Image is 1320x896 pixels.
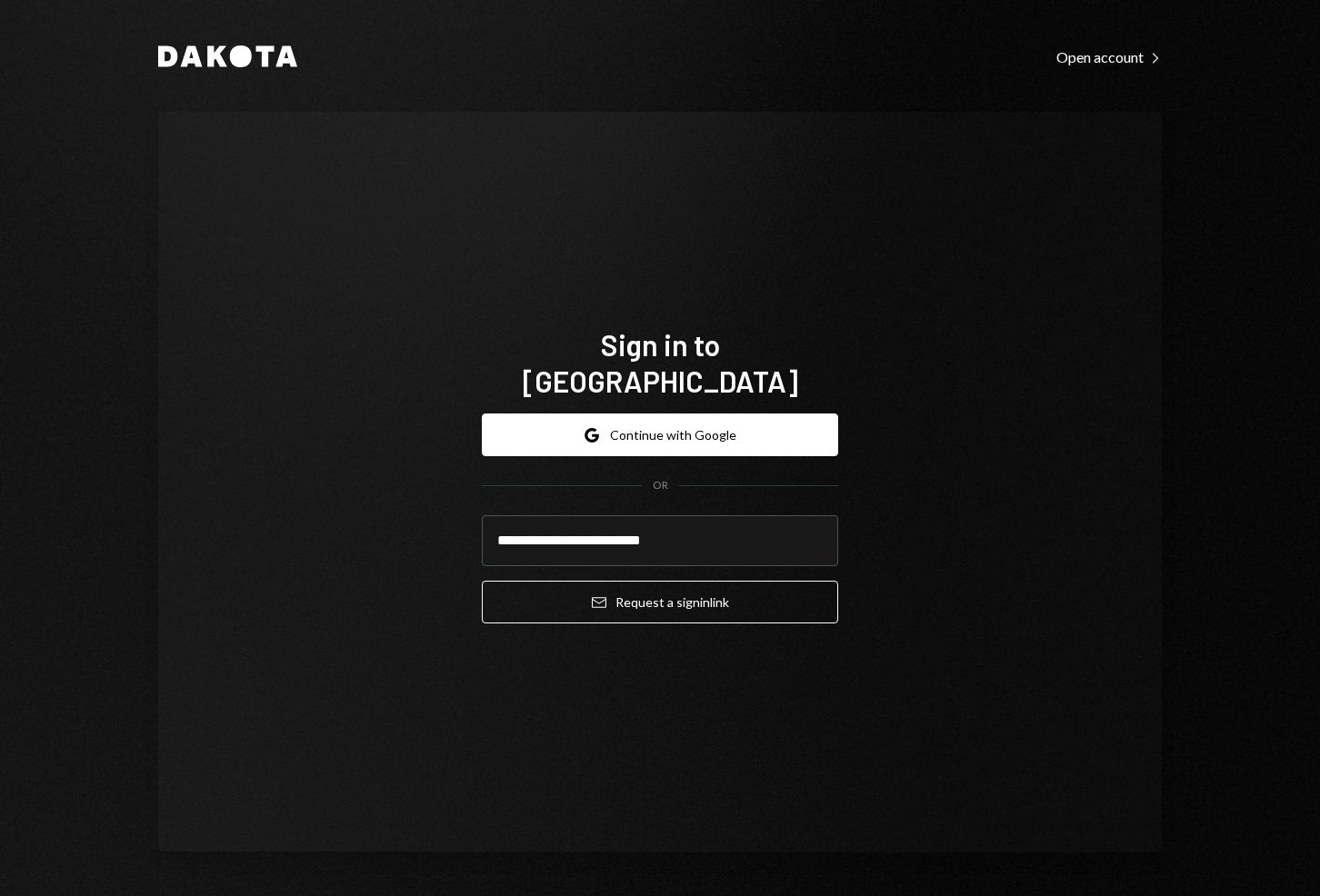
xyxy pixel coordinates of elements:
[1056,48,1162,66] div: Open account
[1056,46,1162,66] a: Open account
[653,478,668,493] div: OR
[482,413,838,456] button: Continue with Google
[482,326,838,399] h1: Sign in to [GEOGRAPHIC_DATA]
[482,581,838,623] button: Request a signinlink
